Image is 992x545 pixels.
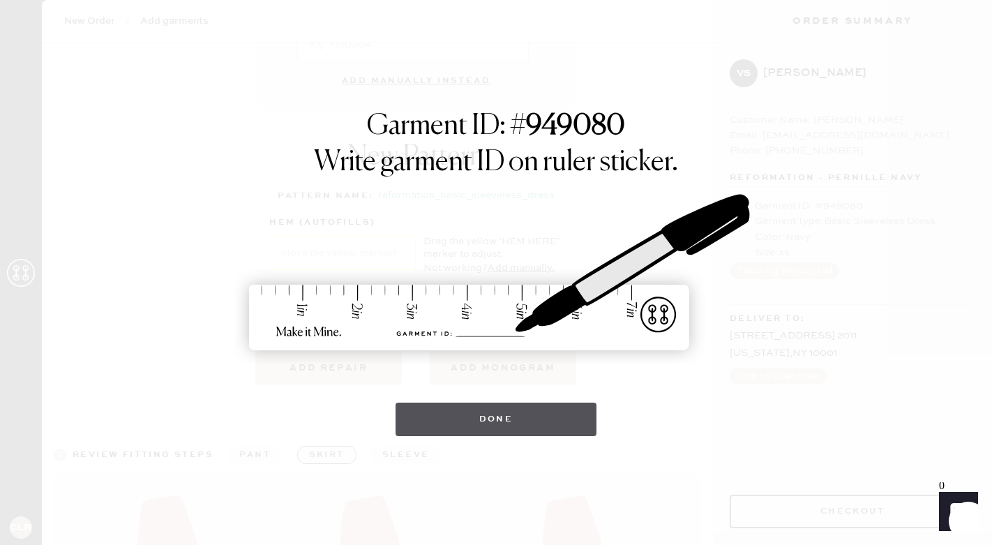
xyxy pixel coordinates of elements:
h1: Garment ID: # [367,110,625,146]
button: Done [396,403,597,436]
img: ruler-sticker-sharpie.svg [234,158,758,389]
iframe: Front Chat [926,482,986,542]
h1: Write garment ID on ruler sticker. [314,146,678,179]
strong: 949080 [526,112,625,140]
